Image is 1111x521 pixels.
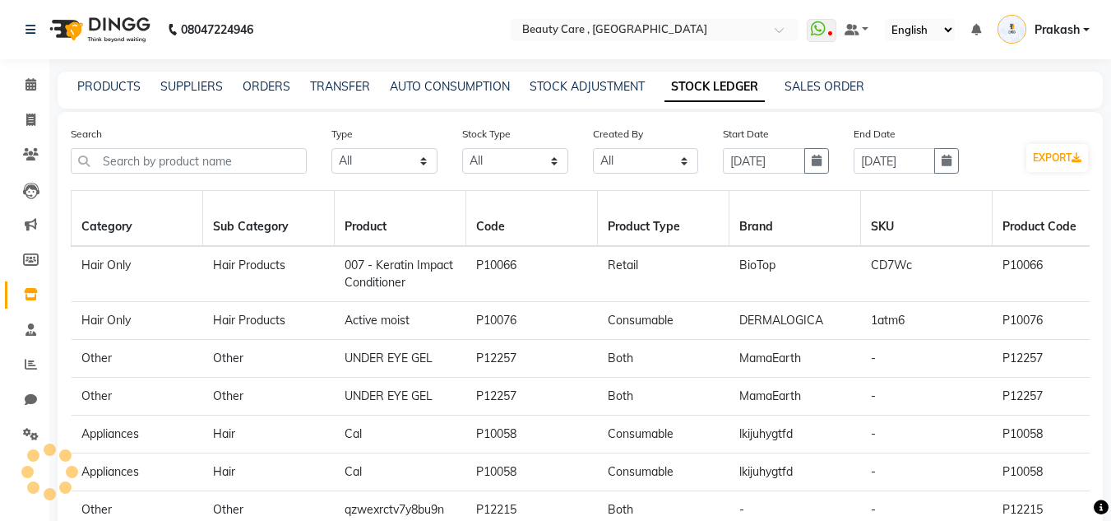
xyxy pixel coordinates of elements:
td: Hair Only [72,302,203,340]
td: BioTop [729,246,861,302]
span: UNDER EYE GEL [345,351,433,365]
td: P10058 [466,416,598,454]
td: lkijuhygtfd [729,416,861,454]
td: MamaEarth [729,340,861,378]
td: Hair Only [72,246,203,302]
label: Created By [593,127,643,142]
a: STOCK LEDGER [664,72,765,102]
td: Other [203,378,335,416]
a: ORDERS [243,79,290,94]
td: 1atm6 [861,302,993,340]
a: SALES ORDER [785,79,864,94]
a: STOCK ADJUSTMENT [530,79,645,94]
th: Category [72,191,203,247]
td: P12257 [466,378,598,416]
td: - [861,378,993,416]
th: Sub Category [203,191,335,247]
label: End Date [854,127,896,142]
img: Prakash [998,15,1026,44]
label: Stock Type [462,127,511,142]
span: Cal [345,464,362,479]
td: P12257 [466,340,598,378]
td: P10076 [466,302,598,340]
td: Appliances [72,416,203,454]
td: Hair Products [203,246,335,302]
td: Retail [598,246,729,302]
span: UNDER EYE GEL [345,388,433,403]
td: Consumable [598,302,729,340]
td: - [861,340,993,378]
td: DERMALOGICA [729,302,861,340]
td: Appliances [72,454,203,491]
td: P10058 [466,454,598,491]
span: Active moist [345,313,410,328]
b: 08047224946 [181,7,253,53]
td: Hair Products [203,302,335,340]
th: Brand [729,191,861,247]
td: Consumable [598,454,729,491]
td: Both [598,378,729,416]
th: SKU [861,191,993,247]
label: Type [331,127,353,142]
a: AUTO CONSUMPTION [390,79,510,94]
input: Search by product name [71,148,307,174]
button: EXPORT [1026,144,1088,172]
a: SUPPLIERS [160,79,223,94]
td: Hair [203,454,335,491]
label: Start Date [723,127,769,142]
td: MamaEarth [729,378,861,416]
td: Hair [203,416,335,454]
td: Consumable [598,416,729,454]
th: Code [466,191,598,247]
td: - [861,416,993,454]
a: PRODUCTS [77,79,141,94]
span: 007 - Keratin Impact Conditioner [345,258,453,290]
td: P10066 [466,246,598,302]
td: Both [598,340,729,378]
th: Product Type [598,191,729,247]
img: logo [42,7,155,53]
td: Other [72,378,203,416]
td: - [861,454,993,491]
span: qzwexrctv7y8bu9n [345,502,444,517]
td: CD7Wc [861,246,993,302]
th: Product [335,191,466,247]
span: Prakash [1035,21,1080,39]
label: Search [71,127,102,142]
td: Other [72,340,203,378]
a: TRANSFER [310,79,370,94]
td: lkijuhygtfd [729,454,861,491]
td: Other [203,340,335,378]
span: Cal [345,426,362,441]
